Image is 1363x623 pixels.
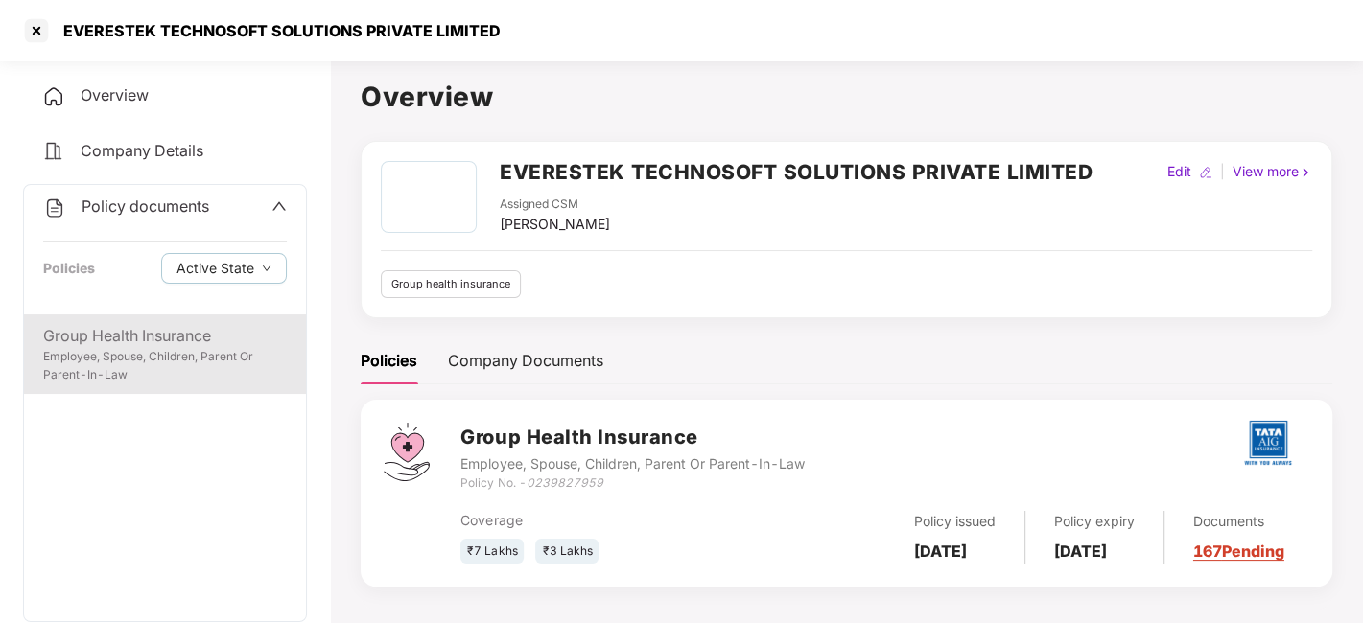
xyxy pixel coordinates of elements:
div: Group Health Insurance [43,324,287,348]
img: svg+xml;base64,PHN2ZyB4bWxucz0iaHR0cDovL3d3dy53My5vcmcvMjAwMC9zdmciIHdpZHRoPSI0Ny43MTQiIGhlaWdodD... [384,423,430,481]
span: down [262,264,271,274]
button: Active Statedown [161,253,287,284]
i: 0239827959 [526,475,602,490]
div: View more [1229,161,1316,182]
div: Policy No. - [460,474,804,493]
b: [DATE] [914,542,967,561]
h2: EVERESTEK TECHNOSOFT SOLUTIONS PRIVATE LIMITED [500,156,1093,188]
span: Policy documents [82,196,209,216]
div: Policy expiry [1054,511,1135,532]
div: Policies [361,349,417,373]
div: Edit [1163,161,1195,182]
img: rightIcon [1299,166,1312,179]
div: Group health insurance [381,270,521,298]
img: tatag.png [1234,409,1302,476]
div: [PERSON_NAME] [500,214,610,235]
div: Policy issued [914,511,996,532]
img: svg+xml;base64,PHN2ZyB4bWxucz0iaHR0cDovL3d3dy53My5vcmcvMjAwMC9zdmciIHdpZHRoPSIyNCIgaGVpZ2h0PSIyNC... [42,140,65,163]
span: Company Details [81,141,203,160]
div: | [1216,161,1229,182]
b: [DATE] [1054,542,1107,561]
div: Employee, Spouse, Children, Parent Or Parent-In-Law [43,348,287,384]
div: Company Documents [448,349,603,373]
span: Overview [81,85,149,104]
div: Employee, Spouse, Children, Parent Or Parent-In-Law [460,453,804,474]
img: svg+xml;base64,PHN2ZyB4bWxucz0iaHR0cDovL3d3dy53My5vcmcvMjAwMC9zdmciIHdpZHRoPSIyNCIgaGVpZ2h0PSIyNC... [43,196,66,219]
div: ₹7 Lakhs [460,539,524,565]
div: EVERESTEK TECHNOSOFT SOLUTIONS PRIVATE LIMITED [52,21,501,40]
img: svg+xml;base64,PHN2ZyB4bWxucz0iaHR0cDovL3d3dy53My5vcmcvMjAwMC9zdmciIHdpZHRoPSIyNCIgaGVpZ2h0PSIyNC... [42,85,65,108]
h1: Overview [361,76,1332,118]
div: ₹3 Lakhs [535,539,599,565]
div: Documents [1193,511,1284,532]
span: Active State [176,258,254,279]
span: up [271,198,287,214]
div: Assigned CSM [500,196,610,214]
h3: Group Health Insurance [460,423,804,452]
a: 167 Pending [1193,542,1284,561]
img: editIcon [1199,166,1212,179]
div: Policies [43,258,95,279]
div: Coverage [460,510,743,531]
